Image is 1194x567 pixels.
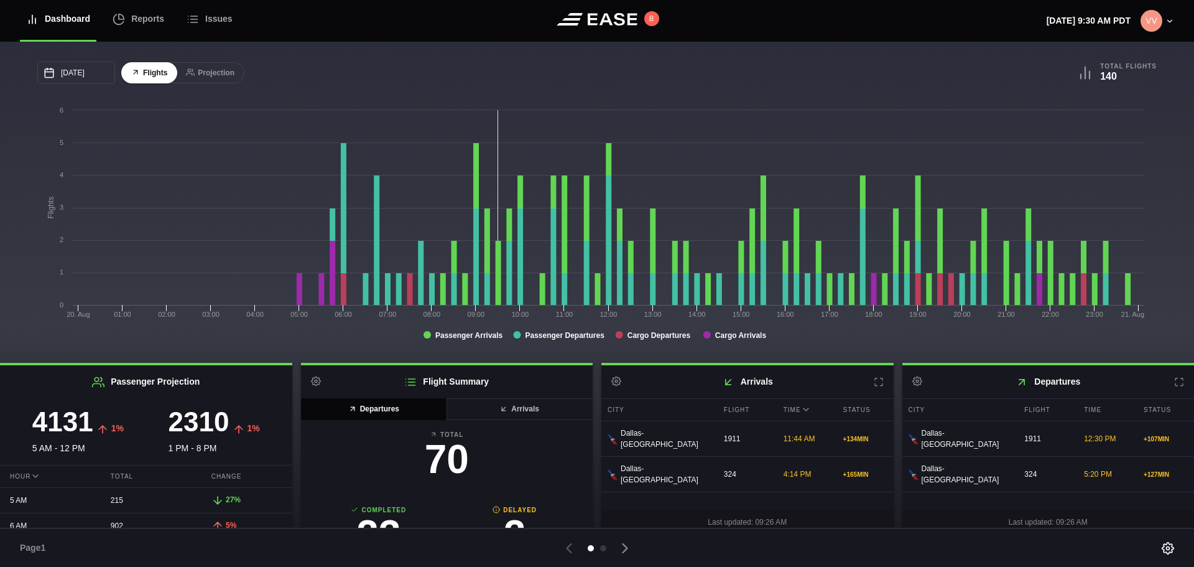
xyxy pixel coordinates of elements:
div: Total [101,466,192,487]
text: 19:00 [909,311,927,318]
text: 5 [60,139,63,146]
text: 16:00 [777,311,794,318]
text: 02:00 [158,311,175,318]
span: Dallas-[GEOGRAPHIC_DATA] [621,463,708,485]
h2: Flight Summary [301,365,593,398]
button: Projection [176,62,244,84]
text: 22:00 [1042,311,1059,318]
h3: 4131 [32,408,93,436]
text: 20:00 [953,311,971,318]
a: Delayed2 [447,505,583,561]
h3: 70 [311,439,583,479]
text: 15:00 [733,311,750,318]
div: Time [1078,399,1134,421]
text: 12:00 [600,311,618,318]
div: + 107 MIN [1144,434,1188,444]
h2: Arrivals [601,365,894,398]
text: 11:00 [556,311,573,318]
button: 8 [644,11,659,26]
span: Page 1 [20,541,51,555]
span: Dallas-[GEOGRAPHIC_DATA] [922,428,1009,450]
div: Status [1137,399,1194,421]
div: + 134 MIN [843,434,887,444]
text: 05:00 [290,311,308,318]
div: 1 PM - 8 PM [146,408,282,455]
tspan: Passenger Arrivals [435,331,503,340]
text: 4 [60,171,63,179]
div: 215 [101,489,192,512]
span: 4:14 PM [784,470,812,479]
div: 5 AM - 12 PM [10,408,146,455]
b: Total Flights [1100,62,1157,70]
p: [DATE] 9:30 AM PDT [1047,14,1131,27]
b: Delayed [447,505,583,515]
tspan: Cargo Arrivals [715,331,767,340]
text: 21:00 [997,311,1015,318]
text: 07:00 [379,311,396,318]
text: 2 [60,236,63,243]
h3: 2310 [169,408,229,436]
div: Change [201,466,292,487]
span: 5:20 PM [1084,470,1112,479]
h3: 2 [447,515,583,555]
div: Time [777,399,834,421]
text: 03:00 [202,311,220,318]
text: 09:00 [468,311,485,318]
tspan: Cargo Departures [627,331,691,340]
button: Arrivals [446,398,593,420]
span: 1% [247,423,259,433]
div: 324 [718,462,774,486]
text: 1 [60,268,63,276]
button: Departures [301,398,448,420]
div: 902 [101,514,192,538]
text: 04:00 [246,311,264,318]
h3: 23 [311,515,447,555]
text: 06:00 [335,311,352,318]
span: Dallas-[GEOGRAPHIC_DATA] [621,428,708,450]
text: 0 [60,301,63,309]
text: 6 [60,106,63,114]
span: 12:30 PM [1084,434,1116,443]
b: Completed [311,505,447,515]
tspan: Flights [47,197,55,218]
div: 324 [1018,462,1075,486]
a: Completed23 [311,505,447,561]
text: 10:00 [512,311,529,318]
span: 11:44 AM [784,434,815,443]
a: Total70 [311,430,583,485]
input: mm/dd/yyyy [37,62,115,84]
text: 23:00 [1086,311,1103,318]
tspan: 21. Aug [1121,311,1144,318]
b: Total [311,430,583,439]
text: 18:00 [865,311,882,318]
div: Flight [718,399,774,421]
text: 13:00 [644,311,662,318]
text: 01:00 [114,311,131,318]
div: Flight [1018,399,1075,421]
div: 1911 [1018,427,1075,451]
tspan: Passenger Departures [525,331,604,340]
div: Last updated: 09:26 AM [601,510,894,534]
span: Dallas-[GEOGRAPHIC_DATA] [922,463,1009,485]
img: 315aad5f8c3b3bdba85a25f162631172 [1141,10,1162,32]
div: Status [837,399,894,421]
span: 5% [226,521,236,530]
span: 1% [111,423,124,433]
div: + 165 MIN [843,470,887,479]
div: 1911 [718,427,774,451]
b: 140 [1100,71,1117,82]
text: 08:00 [423,311,441,318]
text: 17:00 [821,311,838,318]
button: Flights [121,62,177,84]
span: 27% [226,495,241,504]
text: 3 [60,204,63,211]
div: City [902,399,1016,421]
div: City [601,399,715,421]
text: 14:00 [688,311,706,318]
tspan: 20. Aug [67,311,90,318]
div: + 127 MIN [1144,470,1188,479]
